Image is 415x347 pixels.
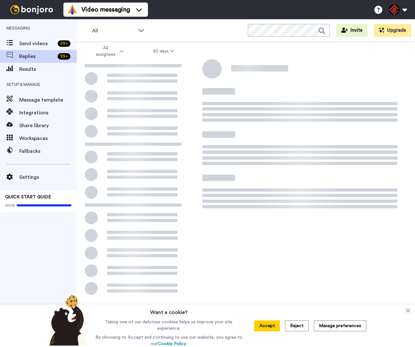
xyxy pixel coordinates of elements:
[81,5,130,14] span: Video messaging
[19,96,77,104] span: Message template
[314,320,366,331] button: Manage preferences
[158,342,186,346] a: Cookie Policy
[19,65,77,73] span: Results
[19,173,77,181] span: Settings
[93,45,118,58] span: All assignees
[254,320,280,331] button: Accept
[94,319,244,332] p: Taking one of our delicious cookies helps us improve your site experience.
[138,45,189,57] button: 30 days
[92,27,135,35] span: All
[44,294,91,346] img: bear-with-cookie.png
[5,195,51,199] span: QUICK START GUIDE
[78,42,138,60] button: All assignees
[5,203,15,208] span: 100%
[19,40,55,47] span: Send videos
[19,53,55,60] span: Replies
[19,135,77,142] span: Workspaces
[58,40,70,47] div: 99 +
[285,320,309,331] button: Reject
[67,4,77,15] img: vm-color.svg
[150,305,188,316] h3: Want a cookie?
[19,109,77,117] span: Integrations
[336,24,368,37] button: Invite
[374,24,411,37] button: Upgrade
[19,122,77,129] span: Share library
[8,5,56,14] img: bj-logo-header-white.svg
[58,53,70,60] div: 99 +
[94,334,244,347] p: By choosing to Accept and continuing to use our website, you agree to our .
[19,147,77,155] span: Fallbacks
